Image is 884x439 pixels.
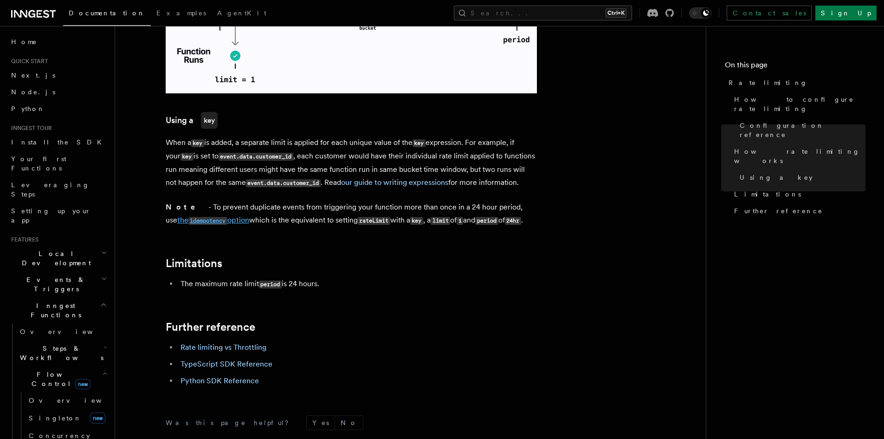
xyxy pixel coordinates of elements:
[740,121,865,139] span: Configuration reference
[181,153,194,161] code: key
[505,217,521,225] code: 24hr
[16,344,103,362] span: Steps & Workflows
[11,181,90,198] span: Leveraging Steps
[181,343,266,352] a: Rate limiting vs Throttling
[90,413,105,424] span: new
[736,169,865,186] a: Using a key
[246,179,321,187] code: event.data.customer_id
[166,136,537,190] p: When a is added, a separate limit is applied for each unique value of the expression. For example...
[188,217,227,225] code: idempotency
[734,206,823,216] span: Further reference
[341,178,448,187] a: our guide to writing expressions
[166,112,218,129] a: Using akey
[729,78,807,87] span: Rate limiting
[7,297,109,323] button: Inngest Functions
[736,117,865,143] a: Configuration reference
[7,177,109,203] a: Leveraging Steps
[11,37,37,46] span: Home
[166,418,295,427] p: Was this page helpful?
[212,3,272,25] a: AgentKit
[725,74,865,91] a: Rate limiting
[166,321,255,334] a: Further reference
[75,379,90,389] span: new
[7,203,109,229] a: Setting up your app
[7,249,101,268] span: Local Development
[815,6,877,20] a: Sign Up
[7,134,109,151] a: Install the SDK
[431,217,450,225] code: limit
[7,236,39,243] span: Features
[11,138,107,146] span: Install the SDK
[11,155,66,172] span: Your first Functions
[25,409,109,427] a: Singletonnew
[11,72,55,79] span: Next.js
[201,112,218,129] code: key
[7,275,101,294] span: Events & Triggers
[69,9,145,17] span: Documentation
[217,9,266,17] span: AgentKit
[7,84,109,100] a: Node.js
[191,139,204,147] code: key
[740,173,813,182] span: Using a key
[358,217,390,225] code: rateLimit
[7,100,109,117] a: Python
[730,143,865,169] a: How rate limiting works
[177,216,249,224] a: theidempotencyoption
[454,6,632,20] button: Search...Ctrl+K
[730,203,865,219] a: Further reference
[181,360,272,368] a: TypeScript SDK Reference
[7,151,109,177] a: Your first Functions
[606,8,626,18] kbd: Ctrl+K
[11,207,91,224] span: Setting up your app
[16,340,109,366] button: Steps & Workflows
[734,147,865,165] span: How rate limiting works
[7,271,109,297] button: Events & Triggers
[63,3,151,26] a: Documentation
[725,59,865,74] h4: On this page
[181,376,259,385] a: Python SDK Reference
[219,153,293,161] code: event.data.customer_id
[730,91,865,117] a: How to configure rate limiting
[166,201,537,227] p: - To prevent duplicate events from triggering your function more than once in a 24 hour period, u...
[727,6,812,20] a: Contact sales
[410,217,423,225] code: key
[16,323,109,340] a: Overview
[166,257,222,270] a: Limitations
[734,95,865,113] span: How to configure rate limiting
[689,7,711,19] button: Toggle dark mode
[25,392,109,409] a: Overview
[307,416,335,430] button: Yes
[29,414,82,422] span: Singleton
[475,217,498,225] code: period
[11,88,55,96] span: Node.js
[16,370,102,388] span: Flow Control
[730,186,865,203] a: Limitations
[20,328,116,335] span: Overview
[7,245,109,271] button: Local Development
[457,217,463,225] code: 1
[29,397,124,404] span: Overview
[259,281,282,288] code: period
[413,139,426,147] code: key
[7,58,48,65] span: Quick start
[7,124,52,132] span: Inngest tour
[166,203,208,211] strong: Note
[16,366,109,392] button: Flow Controlnew
[335,416,363,430] button: No
[7,67,109,84] a: Next.js
[156,9,206,17] span: Examples
[151,3,212,25] a: Examples
[11,105,45,112] span: Python
[7,301,100,320] span: Inngest Functions
[178,277,537,291] li: The maximum rate limit is 24 hours.
[734,190,801,199] span: Limitations
[7,33,109,50] a: Home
